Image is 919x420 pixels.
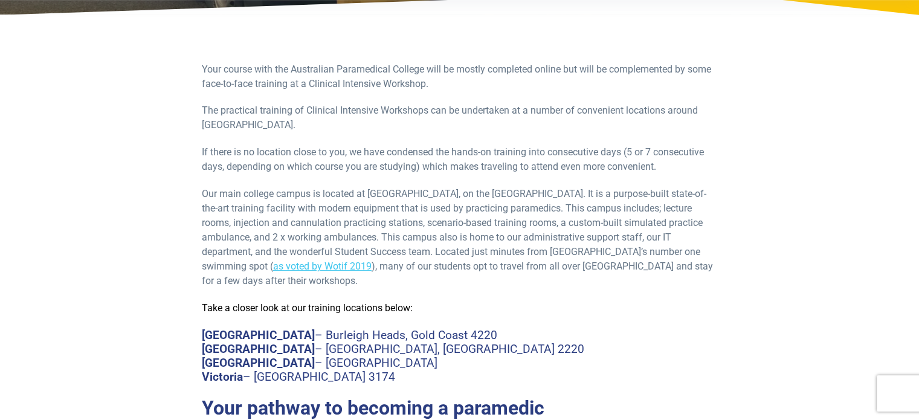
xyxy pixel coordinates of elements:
h4: – [GEOGRAPHIC_DATA] [202,356,717,370]
strong: Victoria [202,370,243,384]
p: Your course with the Australian Paramedical College will be mostly completed online but will be c... [202,62,717,91]
span: Take a closer look at our training locations below: [202,302,413,314]
strong: [GEOGRAPHIC_DATA] [202,328,315,342]
h4: – [GEOGRAPHIC_DATA], [GEOGRAPHIC_DATA] 2220 [202,342,717,356]
strong: [GEOGRAPHIC_DATA] [202,356,315,370]
strong: [GEOGRAPHIC_DATA] [202,342,315,356]
h4: – Burleigh Heads, Gold Coast 4220 [202,328,717,342]
h4: – [GEOGRAPHIC_DATA] 3174 [202,370,717,384]
p: If there is no location close to you, we have condensed the hands-on training into consecutive da... [202,145,717,174]
p: Our main college campus is located at [GEOGRAPHIC_DATA], on the [GEOGRAPHIC_DATA]. It is a purpos... [202,187,717,288]
a: as voted by Wotif 2019 [273,260,372,272]
h2: Your pathway to becoming a paramedic [202,396,717,419]
p: The practical training of Clinical Intensive Workshops can be undertaken at a number of convenien... [202,103,717,132]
